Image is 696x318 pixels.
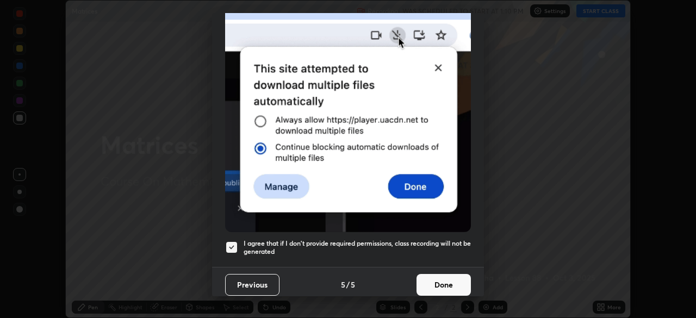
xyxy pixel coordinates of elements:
h4: 5 [341,279,345,290]
button: Done [417,274,471,296]
button: Previous [225,274,279,296]
h4: / [346,279,350,290]
h5: I agree that if I don't provide required permissions, class recording will not be generated [244,239,471,256]
h4: 5 [351,279,355,290]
